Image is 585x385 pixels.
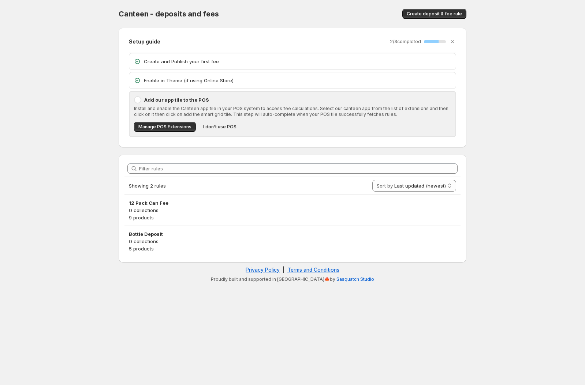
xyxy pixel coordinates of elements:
a: Privacy Policy [246,267,280,273]
h3: Bottle Deposit [129,230,456,238]
span: Create deposit & fee rule [407,11,462,17]
span: I don't use POS [203,124,236,130]
p: Add our app tile to the POS [144,96,451,103]
span: Showing 2 rules [129,183,166,189]
button: Create deposit & fee rule [402,9,466,19]
span: Canteen - deposits and fees [119,10,219,18]
p: 5 products [129,245,456,252]
p: 0 collections [129,207,456,214]
p: Proudly built and supported in [GEOGRAPHIC_DATA]🍁by [122,276,463,282]
p: 9 products [129,214,456,221]
p: Enable in Theme (if using Online Store) [144,77,451,84]
a: Terms and Conditions [287,267,339,273]
h3: 12 Pack Can Fee [129,199,456,207]
span: | [283,267,284,273]
button: Dismiss setup guide [447,37,458,47]
p: 0 collections [129,238,456,245]
button: Manage POS Extensions [134,122,196,132]
p: 2 / 3 completed [390,39,421,45]
p: Install and enable the Canteen app tile in your POS system to access fee calculations. Select our... [134,106,451,117]
a: Sasquatch Studio [336,276,374,282]
span: Manage POS Extensions [138,124,191,130]
h2: Setup guide [129,38,160,45]
p: Create and Publish your first fee [144,58,451,65]
button: I don't use POS [199,122,241,132]
input: Filter rules [139,163,458,174]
